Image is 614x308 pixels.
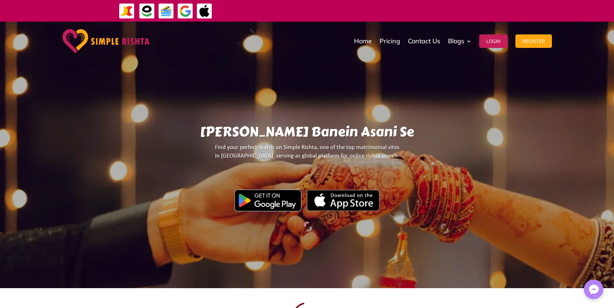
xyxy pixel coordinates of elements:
[380,23,400,59] a: Pricing
[587,282,601,297] img: Messenger
[158,3,174,19] img: Credit Cards
[448,23,471,59] a: Blogs
[234,189,302,211] img: Google Play
[80,124,534,143] h1: [PERSON_NAME] Banein Asani Se
[80,143,534,166] p: Find your perfect match on Simple Rishta, one of the top matrimonial sites in [GEOGRAPHIC_DATA], ...
[479,23,508,59] a: Login
[177,3,193,19] img: GooglePay-icon
[408,23,440,59] a: Contact Us
[515,23,552,59] a: Register
[479,34,508,48] button: Login
[197,3,212,19] img: ApplePay-icon
[119,3,135,19] img: JazzCash-icon
[515,34,552,48] button: Register
[354,23,372,59] a: Home
[139,3,155,19] img: EasyPaisa-icon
